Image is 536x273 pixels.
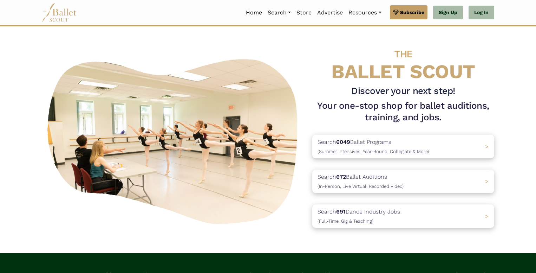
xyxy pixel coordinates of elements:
span: > [485,213,489,220]
h3: Discover your next step! [312,85,494,97]
a: Sign Up [433,6,463,20]
a: Resources [346,5,384,20]
b: 672 [336,173,346,180]
span: Subscribe [400,8,424,16]
b: 691 [336,208,346,215]
p: Search Ballet Programs [318,138,429,155]
a: Log In [469,6,494,20]
a: Advertise [314,5,346,20]
a: Search691Dance Industry Jobs(Full-Time, Gig & Teaching) > [312,204,494,228]
span: (Full-Time, Gig & Teaching) [318,218,373,224]
span: THE [394,48,412,60]
p: Search Ballet Auditions [318,172,404,190]
a: Subscribe [390,5,427,19]
span: > [485,143,489,150]
span: (In-Person, Live Virtual, Recorded Video) [318,184,404,189]
img: A group of ballerinas talking to each other in a ballet studio [42,51,307,228]
h4: BALLET SCOUT [312,40,494,82]
a: Home [243,5,265,20]
a: Search6049Ballet Programs(Summer Intensives, Year-Round, Collegiate & More)> [312,135,494,158]
p: Search Dance Industry Jobs [318,207,400,225]
img: gem.svg [393,8,399,16]
a: Search672Ballet Auditions(In-Person, Live Virtual, Recorded Video) > [312,170,494,193]
b: 6049 [336,139,350,145]
span: > [485,178,489,185]
span: (Summer Intensives, Year-Round, Collegiate & More) [318,149,429,154]
h1: Your one-stop shop for ballet auditions, training, and jobs. [312,100,494,124]
a: Store [294,5,314,20]
a: Search [265,5,294,20]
